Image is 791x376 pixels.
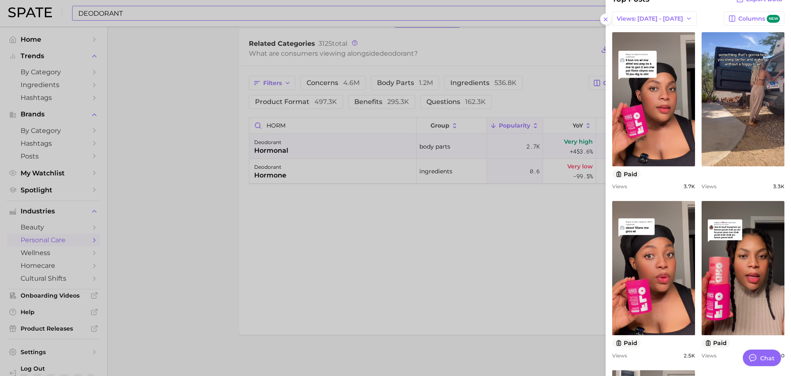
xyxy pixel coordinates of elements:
span: 3.3k [773,183,784,189]
span: Views: [DATE] - [DATE] [617,15,683,22]
span: 2.5k [683,352,695,359]
button: paid [612,170,641,178]
button: paid [612,339,641,348]
span: 3.7k [683,183,695,189]
span: Views [612,352,627,359]
button: Views: [DATE] - [DATE] [612,12,697,26]
span: Views [702,352,716,359]
button: paid [702,339,730,348]
span: Views [702,183,716,189]
span: Columns [738,15,780,23]
span: Views [612,183,627,189]
button: Columnsnew [724,12,784,26]
span: new [767,15,780,23]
